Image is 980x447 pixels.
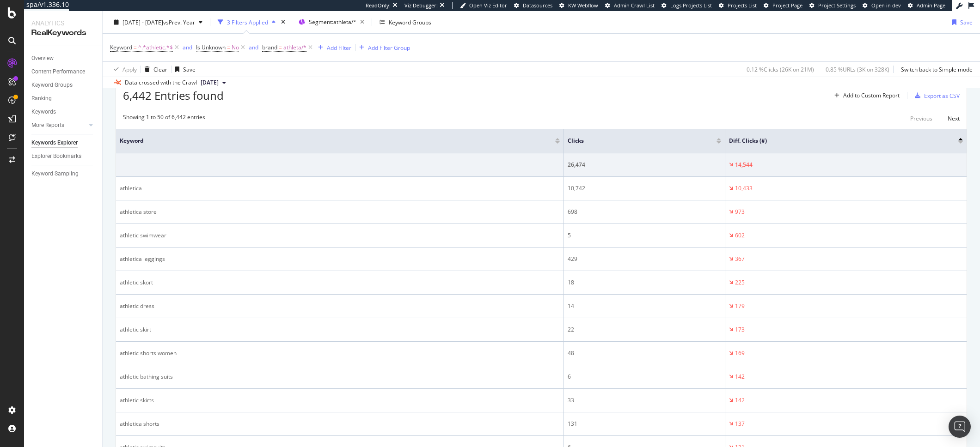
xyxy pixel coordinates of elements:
[31,67,85,77] div: Content Performance
[568,161,721,169] div: 26,474
[120,208,560,216] div: athletica store
[309,18,356,26] span: Segment: athleta/*
[772,2,802,9] span: Project Page
[214,15,279,30] button: 3 Filters Applied
[670,2,712,9] span: Logs Projects List
[125,79,197,87] div: Data crossed with the Crawl
[661,2,712,9] a: Logs Projects List
[559,2,598,9] a: KW Webflow
[31,80,96,90] a: Keyword Groups
[327,43,351,51] div: Add Filter
[120,302,560,310] div: athletic dress
[110,43,132,51] span: Keyword
[120,349,560,357] div: athletic shorts women
[568,208,721,216] div: 698
[249,43,258,51] div: and
[153,65,167,73] div: Clear
[735,184,753,193] div: 10,433
[376,15,435,30] button: Keyword Groups
[568,373,721,381] div: 6
[295,15,368,30] button: Segment:athleta/*
[120,396,560,405] div: athletic skirts
[469,2,507,9] span: Open Viz Editor
[122,65,137,73] div: Apply
[917,2,945,9] span: Admin Page
[568,231,721,240] div: 5
[138,41,173,54] span: ^.*athletic.*$
[908,2,945,9] a: Admin Page
[735,255,745,263] div: 367
[948,113,960,124] button: Next
[183,65,196,73] div: Save
[31,138,96,148] a: Keywords Explorer
[31,67,96,77] a: Content Performance
[163,18,195,26] span: vs Prev. Year
[568,278,721,287] div: 18
[123,88,224,103] span: 6,442 Entries found
[605,2,655,9] a: Admin Crawl List
[735,302,745,310] div: 179
[279,18,287,27] div: times
[735,373,745,381] div: 142
[863,2,901,9] a: Open in dev
[31,54,96,63] a: Overview
[183,43,192,51] div: and
[31,94,52,103] div: Ranking
[910,113,932,124] button: Previous
[901,65,973,73] div: Switch back to Simple mode
[729,137,944,145] span: Diff. Clicks (#)
[831,88,900,103] button: Add to Custom Report
[735,349,745,357] div: 169
[568,137,702,145] span: Clicks
[122,18,163,26] span: [DATE] - [DATE]
[728,2,757,9] span: Projects List
[614,2,655,9] span: Admin Crawl List
[568,326,721,334] div: 22
[279,43,282,51] span: =
[568,349,721,357] div: 48
[31,169,79,179] div: Keyword Sampling
[134,43,137,51] span: =
[183,43,192,52] button: and
[31,94,96,103] a: Ranking
[120,373,560,381] div: athletic bathing suits
[949,416,971,438] div: Open Intercom Messenger
[568,2,598,9] span: KW Webflow
[735,396,745,405] div: 142
[31,151,81,161] div: Explorer Bookmarks
[31,151,96,161] a: Explorer Bookmarks
[355,42,410,53] button: Add Filter Group
[120,420,560,428] div: athletica shorts
[735,208,745,216] div: 973
[31,121,86,130] a: More Reports
[31,18,95,28] div: Analytics
[31,169,96,179] a: Keyword Sampling
[568,184,721,193] div: 10,742
[735,326,745,334] div: 173
[404,2,438,9] div: Viz Debugger:
[171,62,196,77] button: Save
[568,396,721,405] div: 33
[120,231,560,240] div: athletic swimwear
[460,2,507,9] a: Open Viz Editor
[31,80,73,90] div: Keyword Groups
[826,65,889,73] div: 0.85 % URLs ( 3K on 328K )
[249,43,258,52] button: and
[949,15,973,30] button: Save
[31,107,96,117] a: Keywords
[232,41,239,54] span: No
[227,18,268,26] div: 3 Filters Applied
[960,18,973,26] div: Save
[523,2,552,9] span: Datasources
[123,113,205,124] div: Showing 1 to 50 of 6,442 entries
[366,2,391,9] div: ReadOnly:
[843,93,900,98] div: Add to Custom Report
[120,278,560,287] div: athletic skort
[283,41,306,54] span: athleta/*
[314,42,351,53] button: Add Filter
[568,420,721,428] div: 131
[911,88,960,103] button: Export as CSV
[818,2,856,9] span: Project Settings
[197,77,230,88] button: [DATE]
[120,184,560,193] div: athletica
